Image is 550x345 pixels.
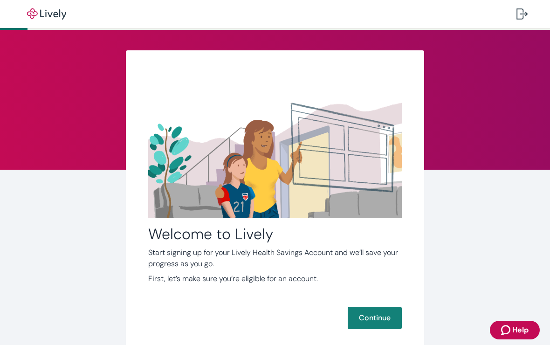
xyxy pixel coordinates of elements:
[509,3,535,25] button: Log out
[148,273,402,284] p: First, let’s make sure you’re eligible for an account.
[512,324,529,336] span: Help
[21,8,73,20] img: Lively
[348,307,402,329] button: Continue
[490,321,540,339] button: Zendesk support iconHelp
[501,324,512,336] svg: Zendesk support icon
[148,247,402,269] p: Start signing up for your Lively Health Savings Account and we’ll save your progress as you go.
[148,225,402,243] h2: Welcome to Lively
